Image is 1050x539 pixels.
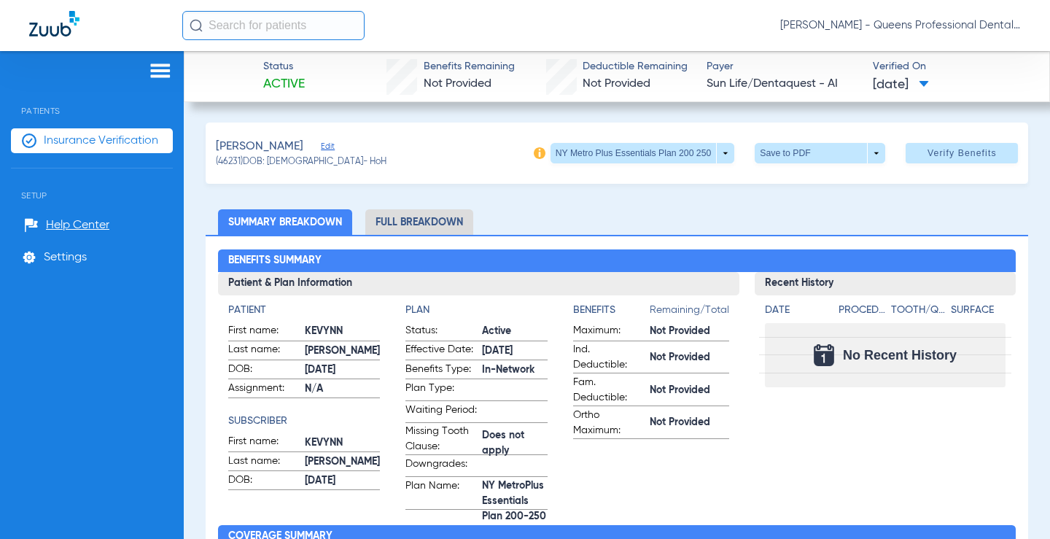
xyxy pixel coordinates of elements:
[573,342,645,373] span: Ind. Deductible:
[534,147,545,159] img: info-icon
[218,272,739,295] h3: Patient & Plan Information
[11,84,173,116] span: Patients
[906,143,1018,163] button: Verify Benefits
[405,362,477,379] span: Benefits Type:
[405,478,477,509] span: Plan Name:
[405,424,477,454] span: Missing Tooth Clause:
[650,415,729,430] span: Not Provided
[305,381,380,397] span: N/A
[551,143,735,163] button: NY Metro Plus Essentials Plan 200 250
[765,303,826,318] h4: Date
[216,138,303,156] span: [PERSON_NAME]
[573,303,650,323] app-breakdown-title: Benefits
[149,62,172,80] img: hamburger-icon
[46,218,109,233] span: Help Center
[305,435,380,451] span: KEVYNN
[218,209,352,235] li: Summary Breakdown
[755,272,1016,295] h3: Recent History
[873,76,929,94] span: [DATE]
[182,11,365,40] input: Search for patients
[573,323,645,341] span: Maximum:
[305,454,380,470] span: [PERSON_NAME]
[765,303,826,323] app-breakdown-title: Date
[228,303,380,318] h4: Patient
[707,75,860,93] span: Sun Life/Dentaquest - AI
[405,323,477,341] span: Status:
[216,156,386,169] span: (46231) DOB: [DEMOGRAPHIC_DATA] - HoH
[190,19,203,32] img: Search Icon
[650,350,729,365] span: Not Provided
[482,344,548,359] span: [DATE]
[11,168,173,201] span: Setup
[263,59,305,74] span: Status
[814,344,834,366] img: Calendar
[228,342,300,360] span: Last name:
[44,250,87,265] span: Settings
[228,414,380,429] h4: Subscriber
[424,59,515,74] span: Benefits Remaining
[780,18,1021,33] span: [PERSON_NAME] - Queens Professional Dental Care
[843,348,957,362] span: No Recent History
[218,249,1016,273] h2: Benefits Summary
[305,324,380,339] span: KEVYNN
[927,147,997,159] span: Verify Benefits
[228,323,300,341] span: First name:
[573,408,645,438] span: Ortho Maximum:
[228,473,300,490] span: DOB:
[482,494,548,509] span: NY MetroPlus Essentials Plan 200-250
[583,59,688,74] span: Deductible Remaining
[305,362,380,378] span: [DATE]
[650,324,729,339] span: Not Provided
[263,75,305,93] span: Active
[365,209,473,235] li: Full Breakdown
[405,303,548,318] h4: Plan
[707,59,860,74] span: Payer
[951,303,1006,318] h4: Surface
[482,362,548,378] span: In-Network
[977,469,1050,539] iframe: Chat Widget
[482,324,548,339] span: Active
[228,381,300,398] span: Assignment:
[424,78,491,90] span: Not Provided
[583,78,650,90] span: Not Provided
[891,303,946,318] h4: Tooth/Quad
[405,457,477,476] span: Downgrades:
[650,303,729,323] span: Remaining/Total
[321,141,334,155] span: Edit
[482,435,548,451] span: Does not apply
[405,342,477,360] span: Effective Date:
[839,303,886,323] app-breakdown-title: Procedure
[839,303,886,318] h4: Procedure
[228,362,300,379] span: DOB:
[44,133,158,148] span: Insurance Verification
[405,403,477,422] span: Waiting Period:
[228,434,300,451] span: First name:
[573,375,645,406] span: Fam. Deductible:
[891,303,946,323] app-breakdown-title: Tooth/Quad
[228,454,300,471] span: Last name:
[305,344,380,359] span: [PERSON_NAME]
[755,143,885,163] button: Save to PDF
[29,11,79,36] img: Zuub Logo
[24,218,109,233] a: Help Center
[305,473,380,489] span: [DATE]
[650,383,729,398] span: Not Provided
[405,381,477,400] span: Plan Type:
[573,303,650,318] h4: Benefits
[951,303,1006,323] app-breakdown-title: Surface
[873,59,1027,74] span: Verified On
